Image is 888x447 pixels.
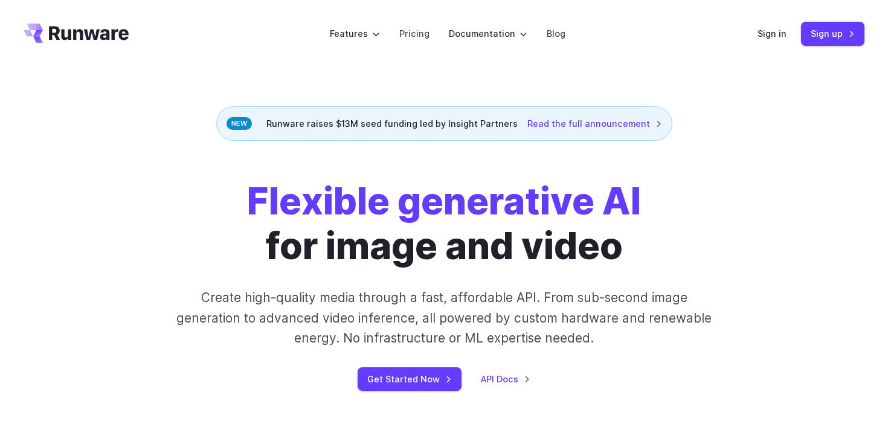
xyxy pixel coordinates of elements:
div: Runware raises $13M seed funding led by Insight Partners [216,106,672,141]
a: Read the full announcement [527,117,662,130]
a: Sign in [758,27,787,40]
a: Pricing [399,27,430,40]
a: Get Started Now [358,367,462,391]
a: Sign up [801,22,864,45]
label: Documentation [449,27,527,40]
a: Go to / [24,24,129,43]
h1: for image and video [247,179,641,268]
a: API Docs [481,372,530,386]
strong: Flexible generative AI [247,179,641,224]
label: Features [330,27,380,40]
a: Blog [547,27,565,40]
p: Create high-quality media through a fast, affordable API. From sub-second image generation to adv... [175,288,713,348]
